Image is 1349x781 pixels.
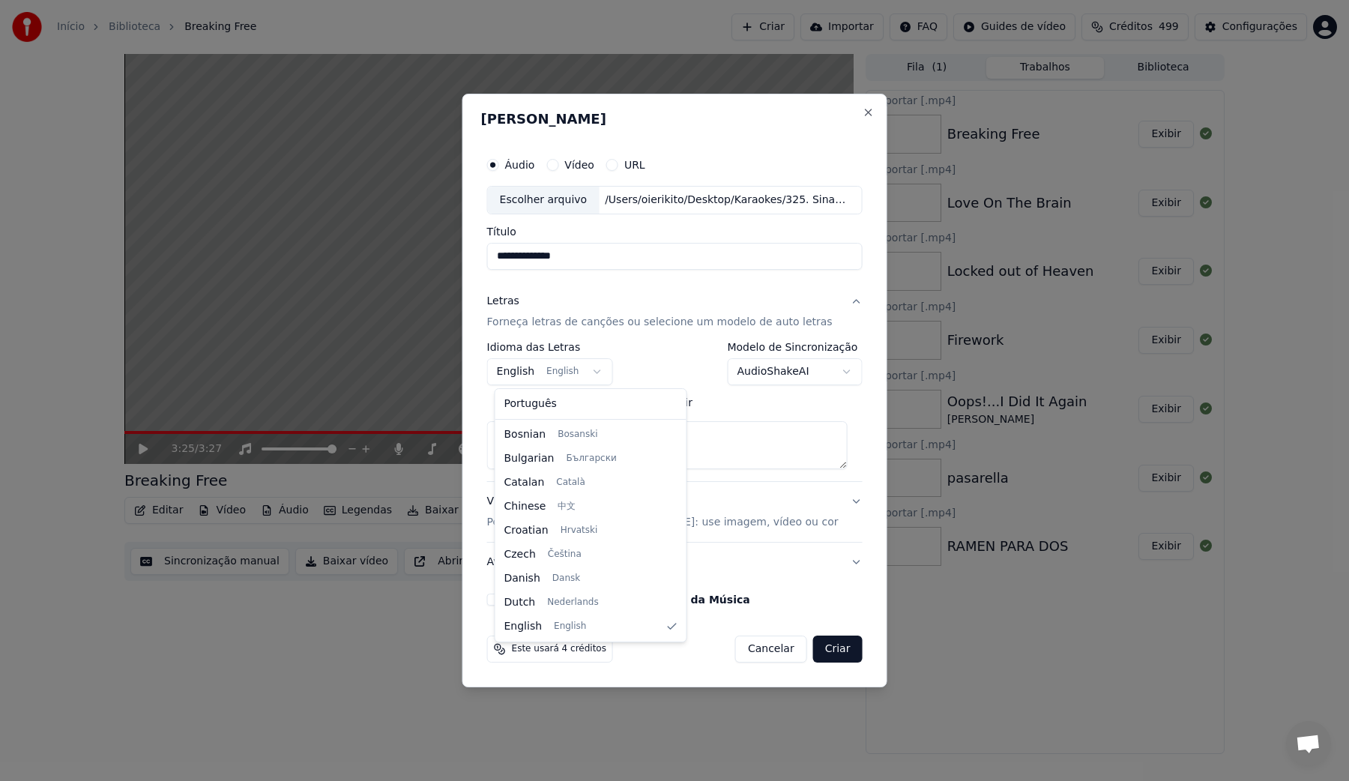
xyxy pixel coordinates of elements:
[556,477,585,489] span: Català
[554,621,586,633] span: English
[504,451,555,466] span: Bulgarian
[558,501,576,513] span: 中文
[504,396,557,411] span: Português
[561,525,598,537] span: Hrvatski
[547,597,598,609] span: Nederlands
[504,571,540,586] span: Danish
[504,547,536,562] span: Czech
[504,499,546,514] span: Chinese
[552,573,580,585] span: Dansk
[558,429,597,441] span: Bosanski
[504,427,546,442] span: Bosnian
[504,619,543,634] span: English
[504,595,536,610] span: Dutch
[504,523,549,538] span: Croatian
[548,549,582,561] span: Čeština
[504,475,545,490] span: Catalan
[566,453,616,465] span: Български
